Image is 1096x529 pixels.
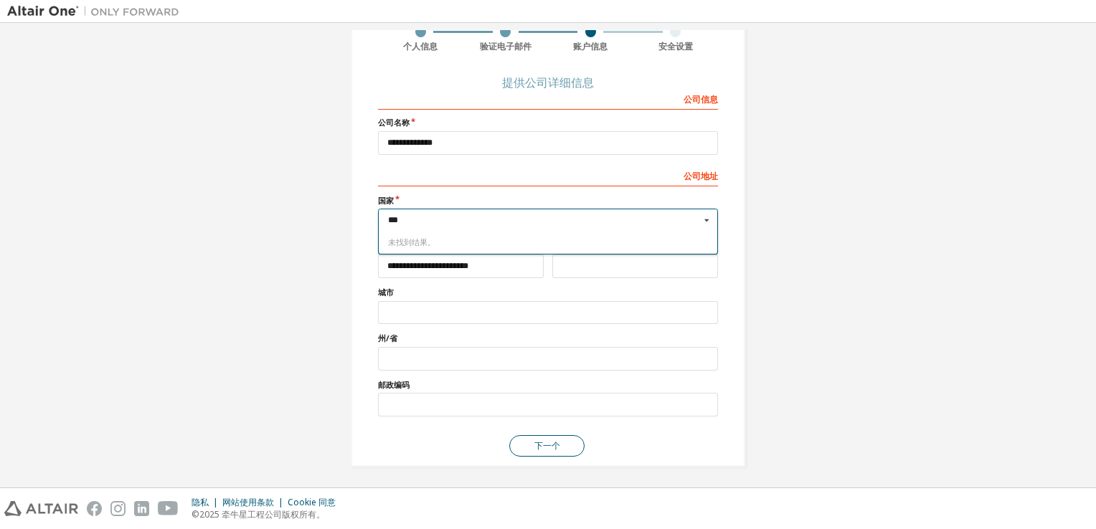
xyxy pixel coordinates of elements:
[378,195,718,206] label: 国家
[633,41,719,52] div: 安全设置
[378,163,718,186] div: 公司地址
[199,508,325,520] font: 2025 牵牛星工程公司版权所有。
[134,501,149,516] img: linkedin.svg
[7,4,186,19] img: 牵牛星一号
[222,497,288,508] div: 网站使用条款
[548,41,633,52] div: 账户信息
[87,501,102,516] img: facebook.svg
[288,497,344,508] div: Cookie 同意
[378,117,718,128] label: 公司名称
[378,379,718,391] label: 邮政编码
[509,435,585,457] button: 下一个
[378,232,718,254] div: 未找到结果。
[378,87,718,110] div: 公司信息
[378,287,718,298] label: 城市
[158,501,179,516] img: youtube.svg
[192,508,344,520] p: ©
[110,501,126,516] img: instagram.svg
[463,41,549,52] div: 验证电子邮件
[378,78,718,87] div: 提供公司详细信息
[4,501,78,516] img: altair_logo.svg
[378,41,463,52] div: 个人信息
[192,497,222,508] div: 隐私
[378,333,718,344] label: 州/省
